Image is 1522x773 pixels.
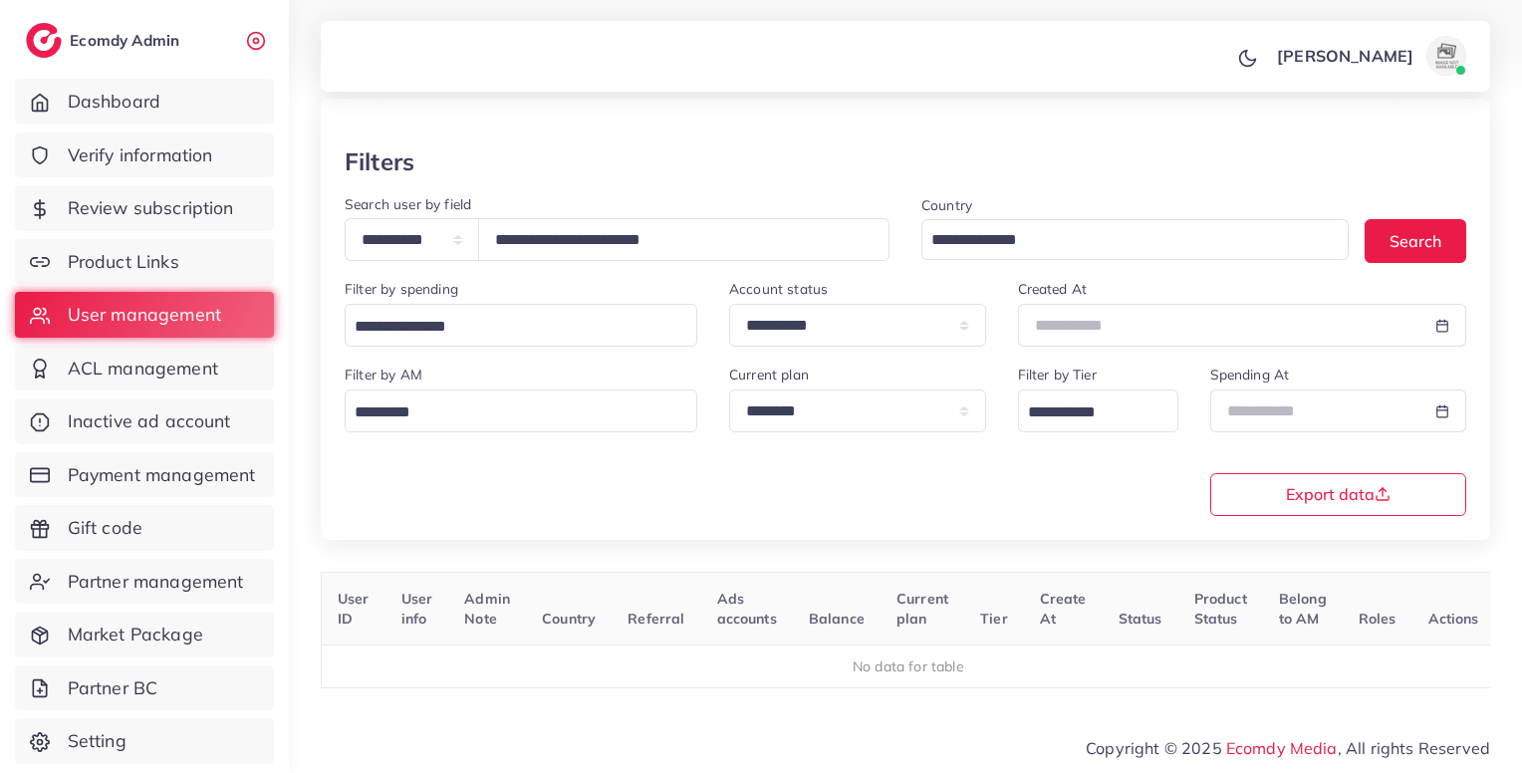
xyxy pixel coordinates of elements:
[1018,389,1178,432] div: Search for option
[924,225,1323,256] input: Search for option
[68,728,127,754] span: Setting
[1194,590,1247,628] span: Product Status
[70,31,184,50] h2: Ecomdy Admin
[1210,365,1290,385] label: Spending At
[1018,279,1088,299] label: Created At
[921,219,1349,260] div: Search for option
[1021,397,1152,428] input: Search for option
[26,23,184,58] a: logoEcomdy Admin
[1210,473,1467,516] button: Export data
[896,590,948,628] span: Current plan
[15,612,274,657] a: Market Package
[401,590,433,628] span: User info
[68,622,203,647] span: Market Package
[338,590,370,628] span: User ID
[15,292,274,338] a: User management
[26,23,62,58] img: logo
[68,195,234,221] span: Review subscription
[15,132,274,178] a: Verify information
[1266,36,1474,76] a: [PERSON_NAME]avatar
[15,79,274,125] a: Dashboard
[68,515,142,541] span: Gift code
[464,590,510,628] span: Admin Note
[1359,610,1396,628] span: Roles
[68,142,213,168] span: Verify information
[348,397,671,428] input: Search for option
[1426,36,1466,76] img: avatar
[15,346,274,391] a: ACL management
[628,610,684,628] span: Referral
[345,304,697,347] div: Search for option
[68,89,160,115] span: Dashboard
[1119,610,1162,628] span: Status
[980,610,1008,628] span: Tier
[1226,738,1338,758] a: Ecomdy Media
[1286,486,1391,502] span: Export data
[15,239,274,285] a: Product Links
[729,365,809,385] label: Current plan
[345,147,414,176] h3: Filters
[15,559,274,605] a: Partner management
[1277,44,1413,68] p: [PERSON_NAME]
[68,462,256,488] span: Payment management
[345,365,422,385] label: Filter by AM
[1040,590,1087,628] span: Create At
[68,302,221,328] span: User management
[15,665,274,711] a: Partner BC
[15,452,274,498] a: Payment management
[68,408,231,434] span: Inactive ad account
[345,389,697,432] div: Search for option
[1428,610,1479,628] span: Actions
[1018,365,1097,385] label: Filter by Tier
[333,656,1485,676] div: No data for table
[717,590,777,628] span: Ads accounts
[1365,219,1466,262] button: Search
[809,610,865,628] span: Balance
[68,675,158,701] span: Partner BC
[68,569,244,595] span: Partner management
[15,718,274,764] a: Setting
[348,312,671,343] input: Search for option
[1086,736,1490,760] span: Copyright © 2025
[15,398,274,444] a: Inactive ad account
[68,356,218,382] span: ACL management
[1338,736,1490,760] span: , All rights Reserved
[1279,590,1327,628] span: Belong to AM
[542,610,596,628] span: Country
[345,194,471,214] label: Search user by field
[15,185,274,231] a: Review subscription
[345,279,458,299] label: Filter by spending
[921,195,972,215] label: Country
[15,505,274,551] a: Gift code
[729,279,828,299] label: Account status
[68,249,179,275] span: Product Links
